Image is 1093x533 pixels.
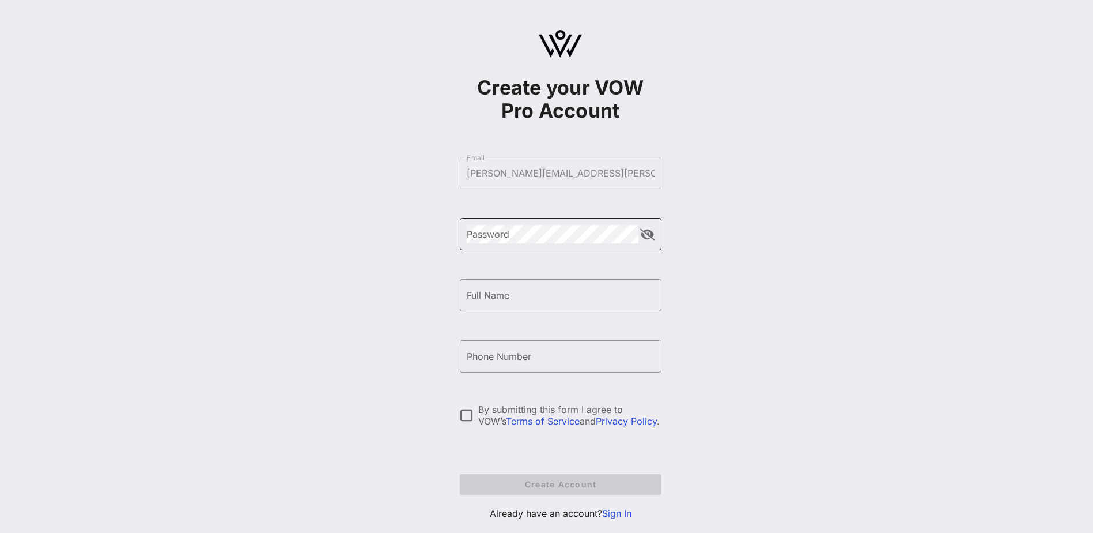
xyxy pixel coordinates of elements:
[596,415,657,427] a: Privacy Policy
[460,76,661,122] h1: Create your VOW Pro Account
[506,415,580,427] a: Terms of Service
[467,153,485,162] label: Email
[602,508,631,519] a: Sign In
[640,229,655,241] button: append icon
[478,404,661,427] div: By submitting this form I agree to VOW’s and .
[460,506,661,520] p: Already have an account?
[539,30,582,58] img: logo.svg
